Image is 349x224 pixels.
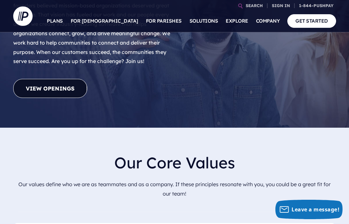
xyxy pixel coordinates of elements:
[190,10,218,32] a: SOLUTIONS
[18,177,331,201] p: Our values define who we are as teammates and as a company. If these principles resonate with you...
[146,10,182,32] a: FOR PARISHES
[47,10,63,32] a: PLANS
[287,14,336,27] a: GET STARTED
[71,10,138,32] a: FOR [DEMOGRAPHIC_DATA]
[275,200,343,219] button: Leave a message!
[13,79,87,98] a: View Openings
[256,10,280,32] a: COMPANY
[226,10,248,32] a: EXPLORE
[18,148,331,177] h2: Our Core Values
[292,206,339,213] span: Leave a message!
